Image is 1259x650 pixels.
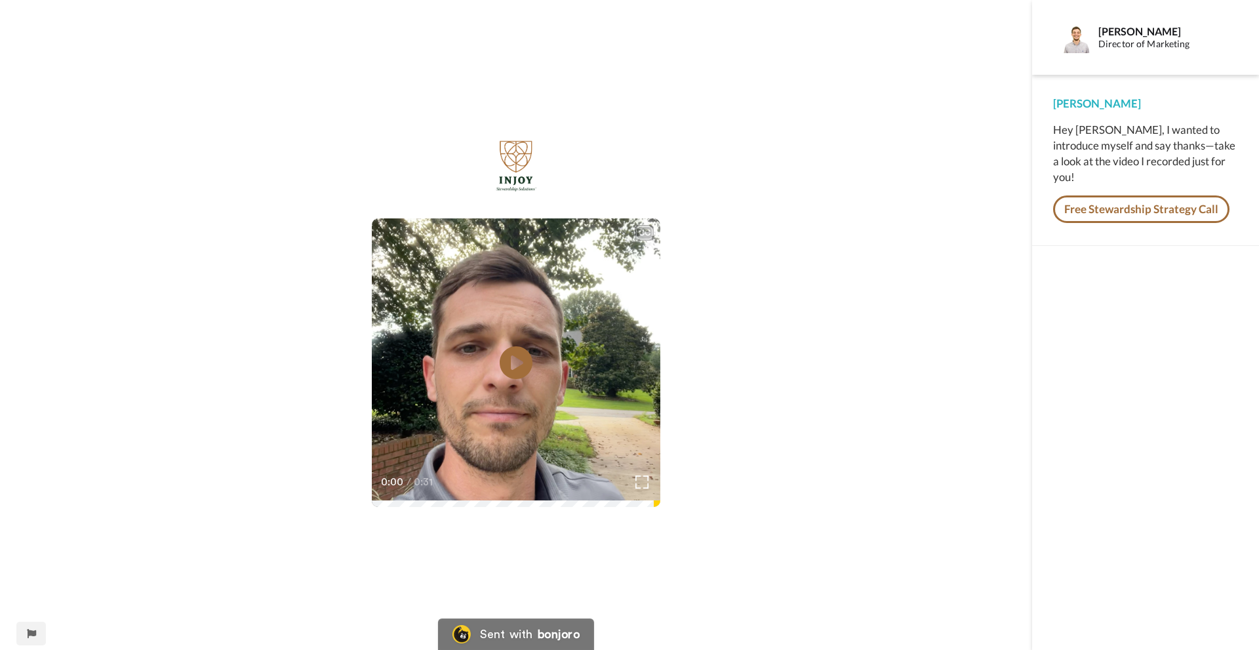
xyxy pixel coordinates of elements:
[1053,122,1238,185] div: Hey [PERSON_NAME], I wanted to introduce myself and say thanks—take a look at the video I recorde...
[636,226,652,239] div: CC
[495,140,536,192] img: af735b9f-af20-44b8-be93-55db757f0b33
[480,628,532,640] div: Sent with
[635,476,649,489] img: Full screen
[1053,96,1238,112] div: [PERSON_NAME]
[438,619,594,650] a: Bonjoro LogoSent withbonjoro
[1060,22,1092,53] img: Profile Image
[538,628,580,640] div: bonjoro
[1098,39,1237,50] div: Director of Marketing
[1053,195,1229,223] a: Free Stewardship Strategy Call
[452,625,471,643] img: Bonjoro Logo
[1098,25,1237,37] div: [PERSON_NAME]
[414,474,437,490] span: 0:31
[407,474,411,490] span: /
[381,474,404,490] span: 0:00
